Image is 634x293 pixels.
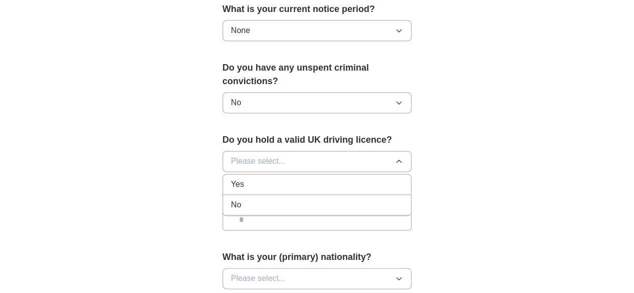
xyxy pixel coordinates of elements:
[223,268,412,289] button: Please select...
[223,3,412,16] label: What is your current notice period?
[223,133,412,147] label: Do you hold a valid UK driving licence?
[223,151,412,172] button: Please select...
[231,199,241,211] span: No
[231,272,286,284] span: Please select...
[231,25,250,37] span: None
[231,97,241,109] span: No
[231,178,244,190] span: Yes
[223,92,412,113] button: No
[223,61,412,88] label: Do you have any unspent criminal convictions?
[223,20,412,41] button: None
[223,250,412,264] label: What is your (primary) nationality?
[231,155,286,167] span: Please select...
